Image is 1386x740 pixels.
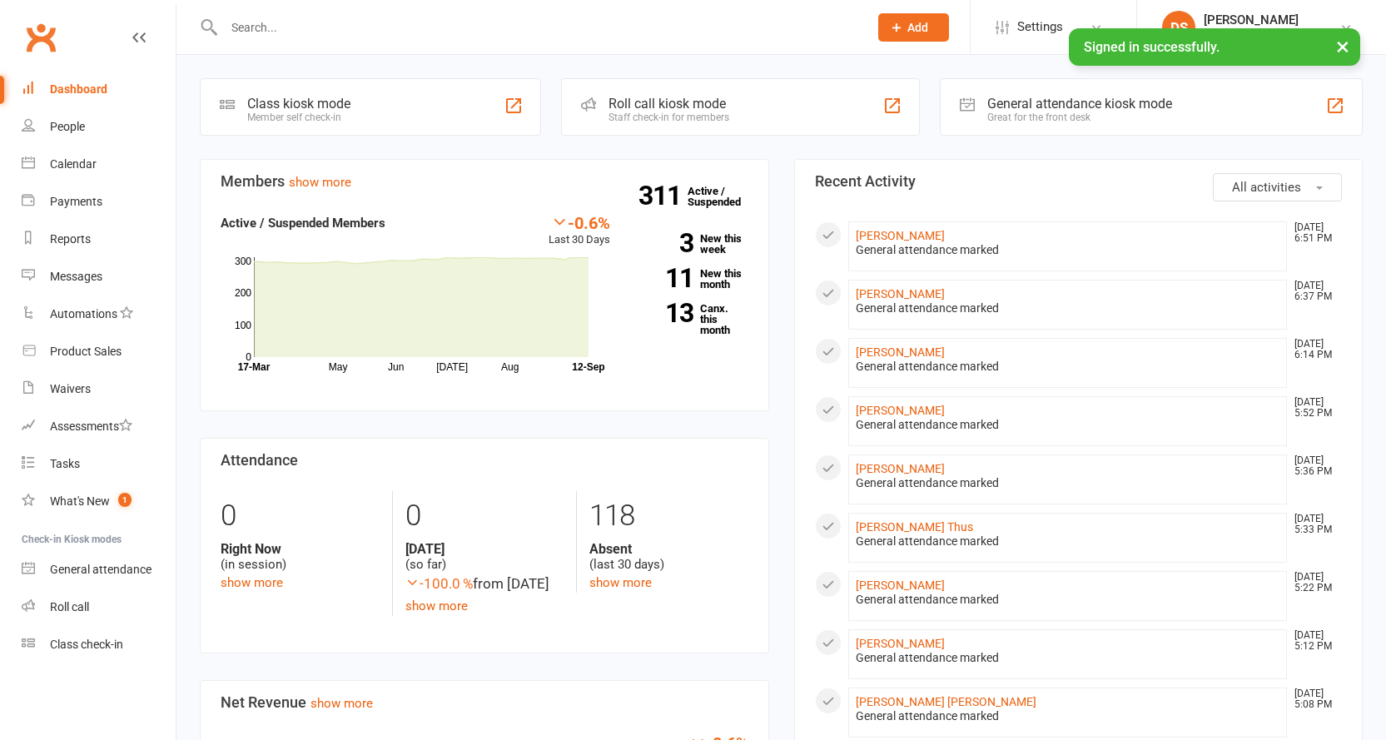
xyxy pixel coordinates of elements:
[635,233,748,255] a: 3New this week
[1286,222,1341,244] time: [DATE] 6:51 PM
[405,541,564,557] strong: [DATE]
[22,333,176,370] a: Product Sales
[635,303,748,335] a: 13Canx. this month
[635,300,693,325] strong: 13
[22,296,176,333] a: Automations
[856,301,1280,315] div: General attendance marked
[609,96,729,112] div: Roll call kiosk mode
[1286,339,1341,360] time: [DATE] 6:14 PM
[22,108,176,146] a: People
[635,231,693,256] strong: 3
[221,541,380,573] div: (in session)
[50,420,132,433] div: Assessments
[856,243,1280,257] div: General attendance marked
[638,183,688,208] strong: 311
[856,360,1280,374] div: General attendance marked
[856,534,1280,549] div: General attendance marked
[50,563,152,576] div: General attendance
[856,579,945,592] a: [PERSON_NAME]
[856,476,1280,490] div: General attendance marked
[50,232,91,246] div: Reports
[635,266,693,291] strong: 11
[549,213,610,231] div: -0.6%
[221,541,380,557] strong: Right Now
[22,258,176,296] a: Messages
[815,173,1343,190] h3: Recent Activity
[221,491,380,541] div: 0
[1213,173,1342,201] button: All activities
[589,491,748,541] div: 118
[22,445,176,483] a: Tasks
[1204,12,1299,27] div: [PERSON_NAME]
[856,418,1280,432] div: General attendance marked
[1286,281,1341,302] time: [DATE] 6:37 PM
[50,345,122,358] div: Product Sales
[247,96,350,112] div: Class kiosk mode
[118,493,132,507] span: 1
[405,491,564,541] div: 0
[247,112,350,123] div: Member self check-in
[22,183,176,221] a: Payments
[221,452,748,469] h3: Attendance
[50,382,91,395] div: Waivers
[856,637,945,650] a: [PERSON_NAME]
[907,21,928,34] span: Add
[987,112,1172,123] div: Great for the front desk
[221,216,385,231] strong: Active / Suspended Members
[22,71,176,108] a: Dashboard
[1084,39,1220,55] span: Signed in successfully.
[22,551,176,589] a: General attendance kiosk mode
[405,598,468,613] a: show more
[549,213,610,249] div: Last 30 Days
[856,651,1280,665] div: General attendance marked
[221,575,283,590] a: show more
[1017,8,1063,46] span: Settings
[856,593,1280,607] div: General attendance marked
[310,696,373,711] a: show more
[589,575,652,590] a: show more
[688,173,761,220] a: 311Active / Suspended
[22,626,176,663] a: Class kiosk mode
[20,17,62,58] a: Clubworx
[856,229,945,242] a: [PERSON_NAME]
[289,175,351,190] a: show more
[22,370,176,408] a: Waivers
[22,408,176,445] a: Assessments
[1232,180,1301,195] span: All activities
[50,457,80,470] div: Tasks
[50,600,89,613] div: Roll call
[50,195,102,208] div: Payments
[609,112,729,123] div: Staff check-in for members
[1286,630,1341,652] time: [DATE] 5:12 PM
[1204,27,1299,42] div: Genisys Gym
[405,573,564,595] div: from [DATE]
[221,173,748,190] h3: Members
[856,695,1036,708] a: [PERSON_NAME] [PERSON_NAME]
[50,638,123,651] div: Class check-in
[50,157,97,171] div: Calendar
[589,541,748,573] div: (last 30 days)
[878,13,949,42] button: Add
[1286,397,1341,419] time: [DATE] 5:52 PM
[856,709,1280,723] div: General attendance marked
[856,287,945,300] a: [PERSON_NAME]
[856,404,945,417] a: [PERSON_NAME]
[50,120,85,133] div: People
[50,307,117,320] div: Automations
[1328,28,1358,64] button: ×
[856,520,973,534] a: [PERSON_NAME] Thus
[22,146,176,183] a: Calendar
[50,494,110,508] div: What's New
[1286,688,1341,710] time: [DATE] 5:08 PM
[22,483,176,520] a: What's New1
[1286,514,1341,535] time: [DATE] 5:33 PM
[856,462,945,475] a: [PERSON_NAME]
[405,541,564,573] div: (so far)
[635,268,748,290] a: 11New this month
[987,96,1172,112] div: General attendance kiosk mode
[589,541,748,557] strong: Absent
[405,575,473,592] span: -100.0 %
[50,82,107,96] div: Dashboard
[219,16,857,39] input: Search...
[1162,11,1195,44] div: DS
